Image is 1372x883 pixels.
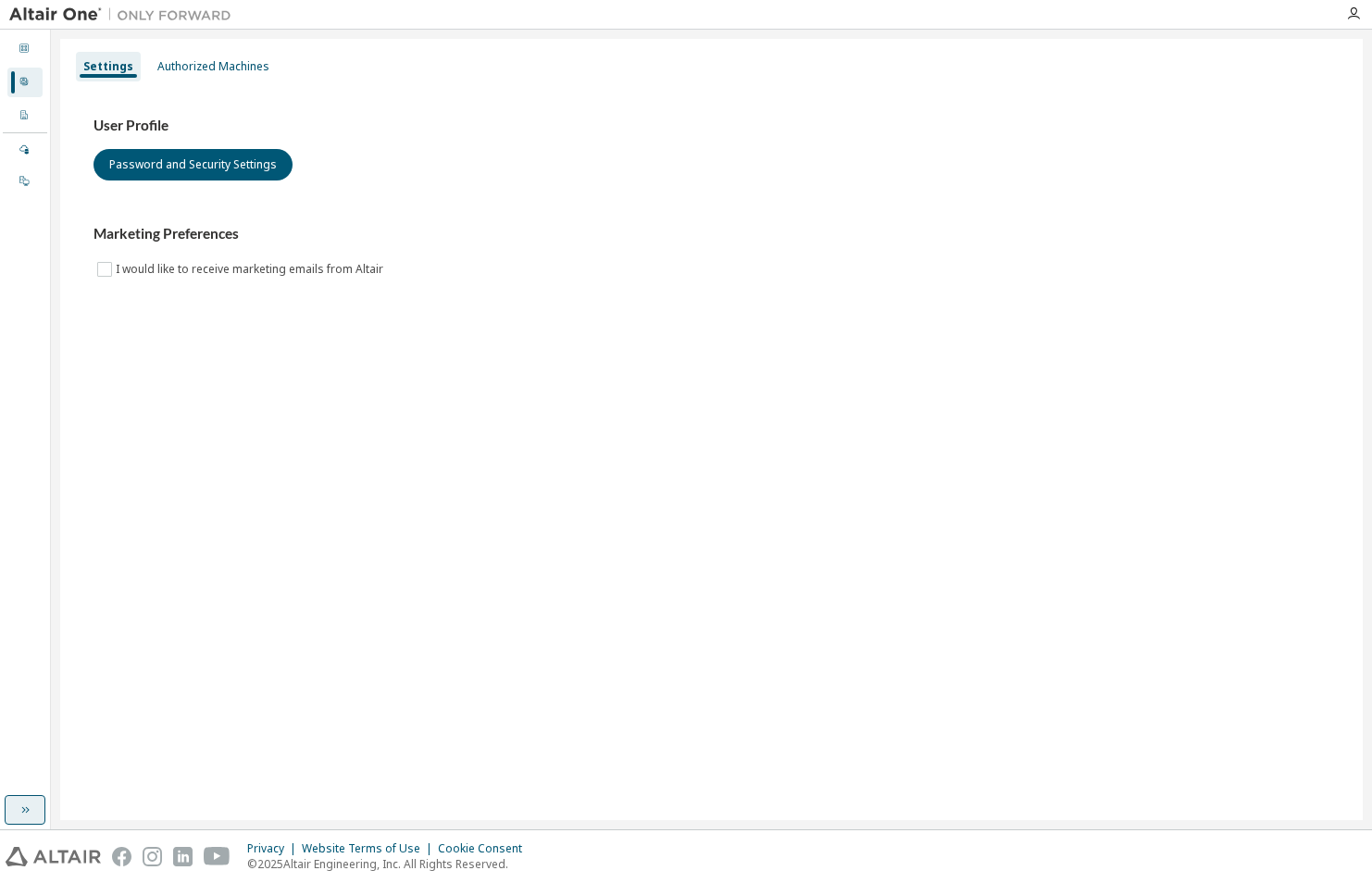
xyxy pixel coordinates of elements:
[94,117,1329,135] h3: User Profile
[7,68,43,97] div: User Profile
[247,856,533,872] p: © 2025 Altair Engineering, Inc. All Rights Reserved.
[7,34,43,64] div: Dashboard
[7,167,43,196] div: On Prem
[7,135,43,165] div: Managed
[302,841,438,856] div: Website Terms of Use
[116,258,387,280] label: I would like to receive marketing emails from Altair
[112,847,131,866] img: facebook.svg
[143,847,162,866] img: instagram.svg
[83,59,133,74] div: Settings
[94,149,293,180] button: Password and Security Settings
[247,841,302,856] div: Privacy
[204,847,231,866] img: youtube.svg
[6,847,101,866] img: altair_logo.svg
[9,6,241,24] img: Altair One
[173,847,193,866] img: linkedin.svg
[157,59,269,74] div: Authorized Machines
[94,225,1329,243] h3: Marketing Preferences
[438,841,533,856] div: Cookie Consent
[7,101,43,131] div: Company Profile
